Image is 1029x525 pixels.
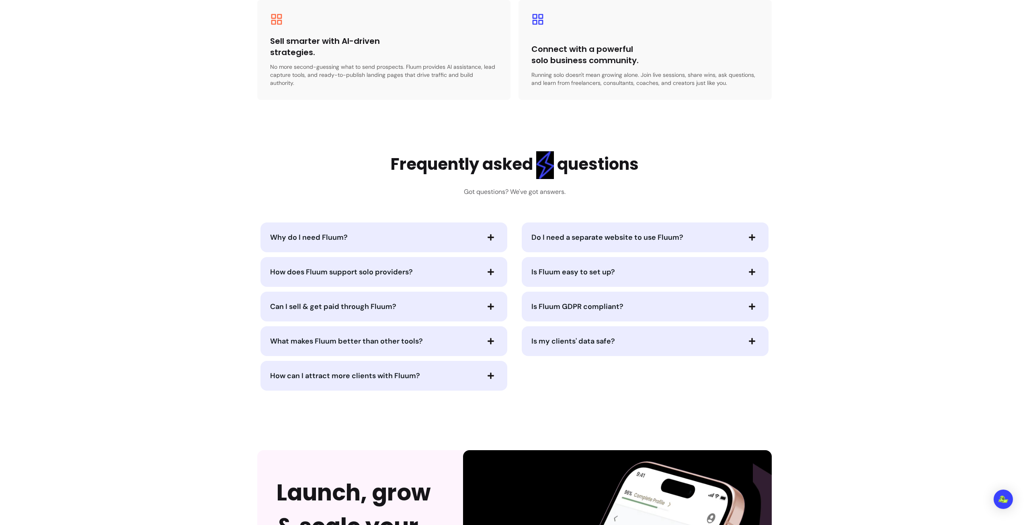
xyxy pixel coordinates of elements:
[531,231,759,244] button: Do I need a separate website to use Fluum?
[531,300,759,313] button: Is Fluum GDPR compliant?
[270,265,498,279] button: How does Fluum support solo providers?
[270,231,498,244] button: Why do I need Fluum?
[270,63,498,87] p: No more second-guessing what to send prospects. Fluum provides AI assistance, lead capture tools,...
[464,187,566,197] h3: Got questions? We've got answers.
[270,369,498,383] button: How can I attract more clients with Fluum?
[531,267,615,277] span: Is Fluum easy to set up?
[531,336,615,346] span: Is my clients' data safe?
[536,151,554,179] img: flashlight Blue
[270,233,348,242] span: Why do I need Fluum?
[531,43,645,66] h3: Connect with a powerful solo business community.
[531,71,759,87] p: Running solo doesn't mean growing alone. Join live sessions, share wins, ask questions, and learn...
[270,334,498,348] button: What makes Fluum better than other tools?
[531,233,683,242] span: Do I need a separate website to use Fluum?
[270,302,396,311] span: Can I sell & get paid through Fluum?
[270,35,384,58] h3: Sell smarter with AI-driven strategies.
[270,267,413,277] span: How does Fluum support solo providers?
[270,300,498,313] button: Can I sell & get paid through Fluum?
[994,490,1013,509] div: Open Intercom Messenger
[391,151,639,179] h2: Frequently asked questions
[531,302,623,311] span: Is Fluum GDPR compliant?
[270,371,420,381] span: How can I attract more clients with Fluum?
[270,336,423,346] span: What makes Fluum better than other tools?
[531,265,759,279] button: Is Fluum easy to set up?
[531,334,759,348] button: Is my clients' data safe?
